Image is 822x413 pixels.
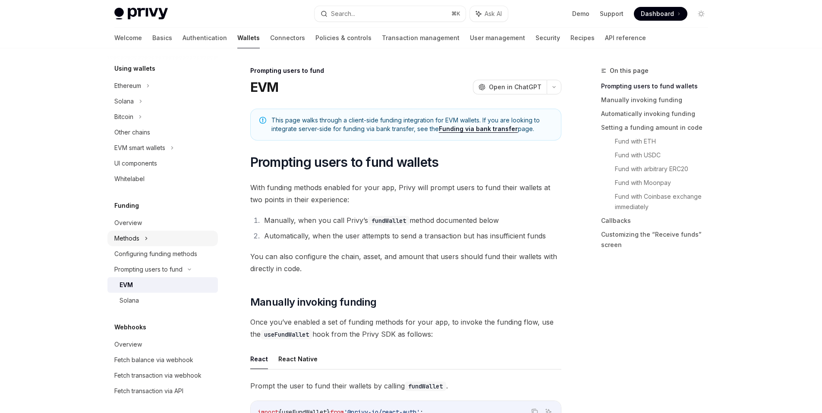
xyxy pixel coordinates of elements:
a: User management [470,28,525,48]
a: Connectors [270,28,305,48]
h5: Using wallets [114,63,155,74]
a: Manually invoking funding [601,93,715,107]
a: Callbacks [601,214,715,228]
a: Overview [107,337,218,352]
button: Open in ChatGPT [473,80,547,94]
a: Policies & controls [315,28,372,48]
span: With funding methods enabled for your app, Privy will prompt users to fund their wallets at two p... [250,181,561,206]
a: Welcome [114,28,142,48]
li: Manually, when you call Privy’s method documented below [261,214,561,226]
div: Search... [331,9,355,19]
a: Fetch transaction via webhook [107,368,218,383]
button: React [250,349,268,369]
div: Overview [114,339,142,350]
div: Fetch balance via webhook [114,355,193,365]
a: Automatically invoking funding [601,107,715,121]
div: Other chains [114,127,150,138]
a: Fund with arbitrary ERC20 [615,162,715,176]
a: Overview [107,215,218,231]
a: Demo [572,9,589,18]
img: light logo [114,8,168,20]
h5: Webhooks [114,322,146,332]
div: Solana [114,96,134,106]
a: Fund with Coinbase exchange immediately [615,190,715,214]
div: Methods [114,233,139,244]
button: Ask AI [470,6,508,22]
a: Funding via bank transfer [439,125,518,133]
a: Fetch transaction via API [107,383,218,399]
a: Prompting users to fund wallets [601,79,715,93]
a: Wallets [237,28,260,48]
li: Automatically, when the user attempts to send a transaction but has insufficient funds [261,230,561,242]
span: Dashboard [641,9,674,18]
button: Toggle dark mode [694,7,708,21]
a: Security [535,28,560,48]
svg: Note [259,117,266,124]
div: Ethereum [114,81,141,91]
a: Transaction management [382,28,460,48]
a: Solana [107,293,218,308]
a: Basics [152,28,172,48]
span: Manually invoking funding [250,295,377,309]
div: Bitcoin [114,112,133,122]
span: ⌘ K [451,10,460,17]
span: This page walks through a client-side funding integration for EVM wallets. If you are looking to ... [271,116,552,133]
a: Recipes [570,28,595,48]
a: Setting a funding amount in code [601,121,715,135]
div: EVM [120,280,133,290]
a: API reference [605,28,646,48]
div: Overview [114,218,142,228]
div: EVM smart wallets [114,143,165,153]
span: Prompt the user to fund their wallets by calling . [250,380,561,392]
span: Once you’ve enabled a set of funding methods for your app, to invoke the funding flow, use the ho... [250,316,561,340]
div: Prompting users to fund [250,66,561,75]
h5: Funding [114,200,139,211]
div: Prompting users to fund [114,264,183,275]
div: Whitelabel [114,174,145,184]
a: EVM [107,277,218,293]
a: Fund with ETH [615,135,715,148]
button: React Native [278,349,318,369]
a: Dashboard [634,7,687,21]
div: UI components [114,158,157,169]
h1: EVM [250,79,279,95]
div: Solana [120,295,139,306]
a: Customizing the “Receive funds” screen [601,228,715,252]
span: On this page [610,66,649,76]
span: Prompting users to fund wallets [250,154,439,170]
a: Whitelabel [107,171,218,187]
div: Fetch transaction via webhook [114,370,202,381]
a: Support [600,9,624,18]
div: Configuring funding methods [114,249,197,259]
button: Search...⌘K [315,6,466,22]
code: fundWallet [405,382,446,391]
code: fundWallet [368,216,409,225]
div: Fetch transaction via API [114,386,183,396]
a: Fund with USDC [615,148,715,162]
code: useFundWallet [261,330,312,339]
a: Fund with Moonpay [615,176,715,190]
span: Ask AI [485,9,502,18]
a: Configuring funding methods [107,246,218,262]
a: UI components [107,156,218,171]
a: Authentication [183,28,227,48]
span: You can also configure the chain, asset, and amount that users should fund their wallets with dir... [250,250,561,275]
a: Other chains [107,125,218,140]
a: Fetch balance via webhook [107,352,218,368]
span: Open in ChatGPT [489,83,542,91]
